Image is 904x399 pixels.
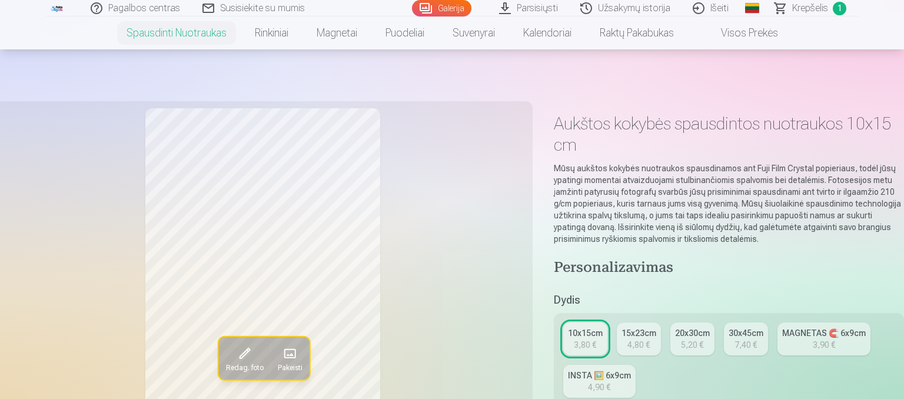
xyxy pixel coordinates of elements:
[51,5,64,12] img: /fa2
[554,113,904,155] h1: Aukštos kokybės spausdintos nuotraukos 10x15 cm
[371,16,438,49] a: Puodeliai
[675,327,710,339] div: 20x30cm
[509,16,586,49] a: Kalendoriai
[218,337,270,380] button: Redag. foto
[777,322,870,355] a: MAGNETAS 🧲 6x9cm3,90 €
[813,339,835,351] div: 3,90 €
[792,1,828,15] span: Krepšelis
[729,327,763,339] div: 30x45cm
[734,339,757,351] div: 7,40 €
[554,259,904,278] h4: Personalizavimas
[588,381,610,393] div: 4,90 €
[568,370,631,381] div: INSTA 🖼️ 6x9cm
[681,339,703,351] div: 5,20 €
[568,327,603,339] div: 10x15cm
[225,363,263,373] span: Redag. foto
[554,162,904,245] p: Mūsų aukštos kokybės nuotraukos spausdinamos ant Fuji Film Crystal popieriaus, todėl jūsų ypating...
[277,363,302,373] span: Pakeisti
[574,339,596,351] div: 3,80 €
[270,337,309,380] button: Pakeisti
[621,327,656,339] div: 15x23cm
[670,322,714,355] a: 20x30cm5,20 €
[303,16,371,49] a: Magnetai
[586,16,688,49] a: Raktų pakabukas
[438,16,509,49] a: Suvenyrai
[782,327,866,339] div: MAGNETAS 🧲 6x9cm
[617,322,661,355] a: 15x23cm4,80 €
[833,2,846,15] span: 1
[627,339,650,351] div: 4,80 €
[563,322,607,355] a: 10x15cm3,80 €
[688,16,792,49] a: Visos prekės
[241,16,303,49] a: Rinkiniai
[554,292,904,308] h5: Dydis
[563,365,636,398] a: INSTA 🖼️ 6x9cm4,90 €
[112,16,241,49] a: Spausdinti nuotraukas
[724,322,768,355] a: 30x45cm7,40 €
